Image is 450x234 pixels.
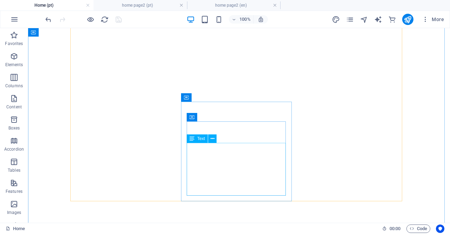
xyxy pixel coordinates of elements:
p: Elements [5,62,23,68]
span: More [422,16,444,23]
i: AI Writer [374,15,382,24]
p: Images [7,210,21,215]
button: navigator [360,15,368,24]
button: Usercentrics [436,224,444,233]
p: Tables [8,167,20,173]
i: Undo: Change text (Ctrl+Z) [44,15,52,24]
button: publish [402,14,413,25]
button: reload [100,15,109,24]
button: pages [346,15,354,24]
p: Features [6,189,22,194]
button: More [419,14,447,25]
p: Boxes [8,125,20,131]
a: Click to cancel selection. Double-click to open Pages [6,224,25,233]
p: Favorites [5,41,23,46]
i: Reload page [101,15,109,24]
h4: home page2 (en) [187,1,281,9]
button: 100% [229,15,254,24]
button: commerce [388,15,397,24]
h6: Session time [382,224,401,233]
p: Content [6,104,22,110]
i: Navigator [360,15,368,24]
h4: home page2 (pt) [94,1,187,9]
p: Accordion [4,146,24,152]
button: undo [44,15,52,24]
span: : [394,226,396,231]
span: Code [410,224,427,233]
button: Code [406,224,430,233]
i: Publish [404,15,412,24]
p: Columns [5,83,23,89]
h6: 100% [239,15,251,24]
span: 00 00 [390,224,400,233]
button: design [332,15,340,24]
span: Text [197,137,205,141]
button: text_generator [374,15,382,24]
i: Commerce [388,15,396,24]
i: Pages (Ctrl+Alt+S) [346,15,354,24]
